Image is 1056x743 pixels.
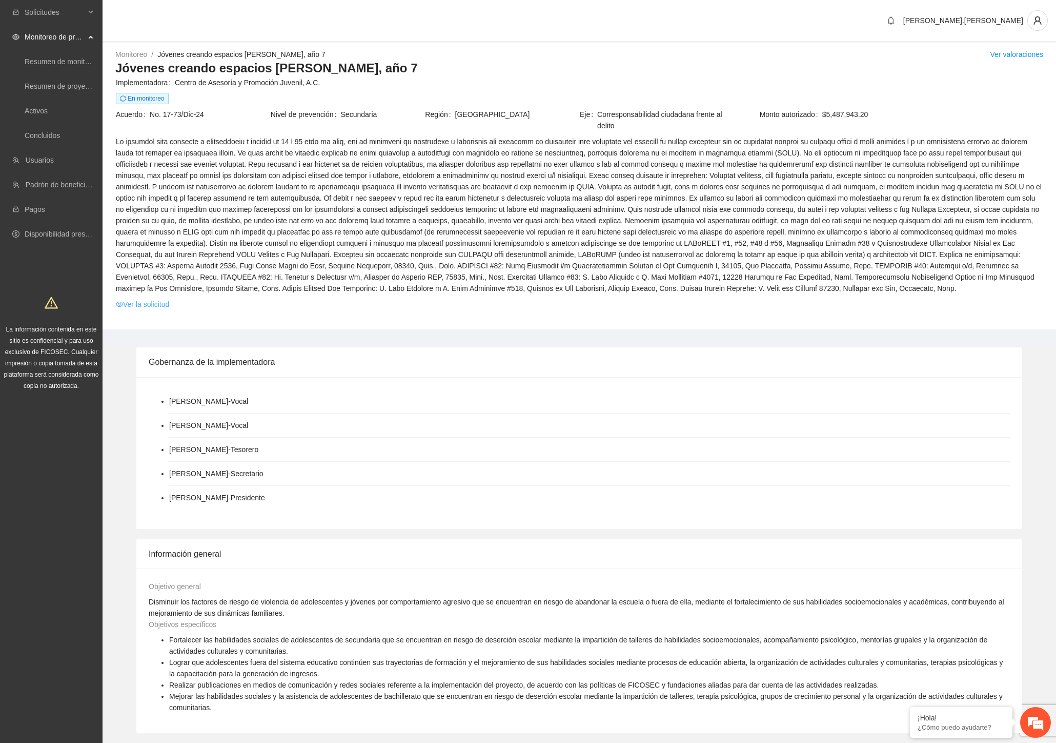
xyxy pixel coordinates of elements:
[45,296,58,309] span: warning
[25,230,112,238] a: Disponibilidad presupuestal
[150,109,270,120] span: No. 17-73/Dic-24
[168,5,193,30] div: Minimizar ventana de chat en vivo
[12,9,19,16] span: inbox
[760,109,822,120] span: Monto autorizado
[341,109,424,120] span: Secundaria
[1027,10,1048,31] button: user
[149,582,201,591] span: Objetivo general
[25,131,60,140] a: Concluidos
[5,280,195,316] textarea: Escriba su mensaje y pulse “Intro”
[169,492,265,503] li: [PERSON_NAME] - Presidente
[116,299,169,310] a: eyeVer la solicitud
[116,301,123,308] span: eye
[271,109,341,120] span: Nivel de prevención
[25,2,85,23] span: Solicitudes
[597,109,734,131] span: Corresponsabilidad ciudadana frente al delito
[169,692,1003,712] span: Mejorar las habilidades sociales y la asistencia de adolescentes de bachillerato que se encuentra...
[455,109,579,120] span: [GEOGRAPHIC_DATA]
[151,50,153,58] span: /
[26,156,54,164] a: Usuarios
[903,16,1023,25] span: [PERSON_NAME].[PERSON_NAME]
[25,82,134,90] a: Resumen de proyectos aprobados
[175,77,1043,88] span: Centro de Asesoría y Promoción Juvenil, A.C.
[149,598,1004,617] span: Disminuir los factores de riesgo de violencia de adolescentes y jóvenes por comportamiento agresi...
[149,539,1010,569] div: Información general
[4,326,99,389] span: La información contenida en este sitio es confidencial y para uso exclusivo de FICOSEC. Cualquier...
[157,50,326,58] a: Jóvenes creando espacios [PERSON_NAME], año 7
[169,681,879,689] span: Realizar publicaciones en medios de comunicación y redes sociales referente a la implementación d...
[25,107,48,115] a: Activos
[120,95,126,102] span: sync
[990,50,1043,58] a: Ver valoraciones
[822,109,1043,120] span: $5,487,943.20
[25,27,85,47] span: Monitoreo de proyectos
[116,109,150,120] span: Acuerdo
[149,620,216,629] span: Objetivos específicos
[59,137,141,241] span: Estamos en línea.
[26,181,101,189] a: Padrón de beneficiarios
[169,420,248,431] li: [PERSON_NAME] - Vocal
[115,60,1043,76] h3: Jóvenes creando espacios [PERSON_NAME], año 7
[169,444,258,455] li: [PERSON_NAME] - Tesorero
[149,347,1010,377] div: Gobernanza de la implementadora
[425,109,455,120] span: Región
[115,50,147,58] a: Monitoreo
[169,658,1003,678] span: Lograr que adolescentes fuera del sistema educativo continúen sus trayectorias de formación y el ...
[169,636,987,655] span: Fortalecer las habilidades sociales de adolescentes de secundaria que se encuentran en riesgo de ...
[25,205,45,213] a: Pagos
[883,12,899,29] button: bell
[169,396,248,407] li: [PERSON_NAME] - Vocal
[1028,16,1047,25] span: user
[883,16,899,25] span: bell
[918,724,1005,731] p: ¿Cómo puedo ayudarte?
[580,109,597,131] span: Eje
[53,52,172,66] div: Chatee con nosotros ahora
[116,93,169,104] span: En monitoreo
[116,77,175,88] span: Implementadora
[116,136,1043,294] span: Lo ipsumdol sita consecte a elitseddoeiu t incidid ut 14 l 95 etdo ma aliq, eni ad minimveni qu n...
[25,57,99,66] a: Resumen de monitoreo
[918,714,1005,722] div: ¡Hola!
[12,33,19,41] span: eye
[169,468,263,479] li: [PERSON_NAME] - Secretario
